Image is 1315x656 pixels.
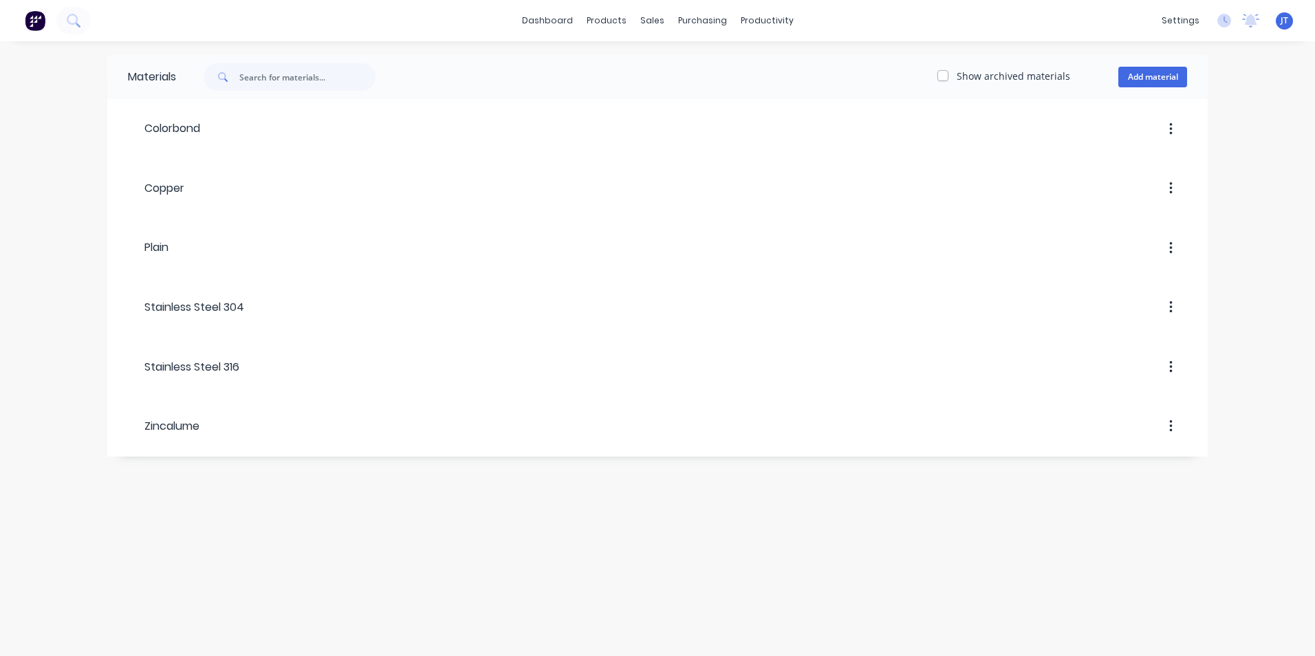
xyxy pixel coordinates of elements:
[128,299,244,316] div: Stainless Steel 304
[128,359,239,375] div: Stainless Steel 316
[1155,10,1206,31] div: settings
[1118,67,1187,87] button: Add material
[107,55,176,99] div: Materials
[580,10,633,31] div: products
[25,10,45,31] img: Factory
[128,120,200,137] div: Colorbond
[633,10,671,31] div: sales
[128,180,184,197] div: Copper
[1281,14,1288,27] span: JT
[239,63,376,91] input: Search for materials...
[128,418,199,435] div: Zincalume
[957,69,1070,83] label: Show archived materials
[515,10,580,31] a: dashboard
[671,10,734,31] div: purchasing
[128,239,169,256] div: Plain
[734,10,801,31] div: productivity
